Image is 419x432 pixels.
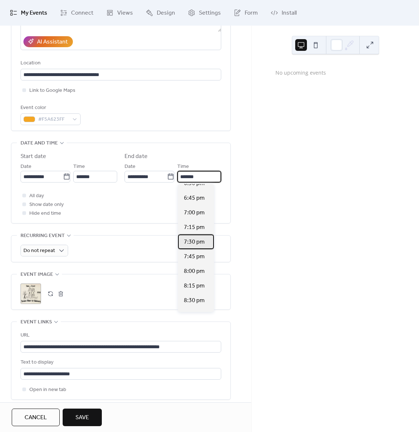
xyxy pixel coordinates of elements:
[21,232,65,240] span: Recurring event
[29,200,64,209] span: Show date only
[125,162,136,171] span: Date
[21,318,52,327] span: Event links
[71,9,93,18] span: Connect
[75,413,89,422] span: Save
[21,358,220,367] div: Text to display
[101,3,138,23] a: Views
[25,413,47,422] span: Cancel
[4,3,53,23] a: My Events
[184,267,205,276] span: 8:00 pm
[12,409,60,426] button: Cancel
[184,296,205,305] span: 8:30 pm
[245,9,258,18] span: Form
[157,9,175,18] span: Design
[55,3,99,23] a: Connect
[184,223,205,232] span: 7:15 pm
[23,36,73,47] button: AI Assistant
[29,192,44,200] span: All day
[275,69,395,76] div: No upcoming events
[21,59,220,68] div: Location
[21,104,79,112] div: Event color
[29,86,75,95] span: Link to Google Maps
[182,3,226,23] a: Settings
[38,115,69,124] span: #F5A623FF
[125,152,148,161] div: End date
[177,162,189,171] span: Time
[23,246,55,256] span: Do not repeat
[63,409,102,426] button: Save
[21,139,58,148] span: Date and time
[29,386,66,394] span: Open in new tab
[21,270,53,279] span: Event image
[184,238,205,247] span: 7:30 pm
[184,311,205,320] span: 8:45 pm
[21,331,220,340] div: URL
[21,162,31,171] span: Date
[265,3,302,23] a: Install
[21,152,46,161] div: Start date
[117,9,133,18] span: Views
[29,209,61,218] span: Hide end time
[21,283,41,304] div: ;
[37,38,68,46] div: AI Assistant
[199,9,221,18] span: Settings
[184,209,205,217] span: 7:00 pm
[184,282,205,290] span: 8:15 pm
[184,252,205,261] span: 7:45 pm
[140,3,181,23] a: Design
[73,162,85,171] span: Time
[21,9,47,18] span: My Events
[228,3,263,23] a: Form
[184,194,205,203] span: 6:45 pm
[282,9,297,18] span: Install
